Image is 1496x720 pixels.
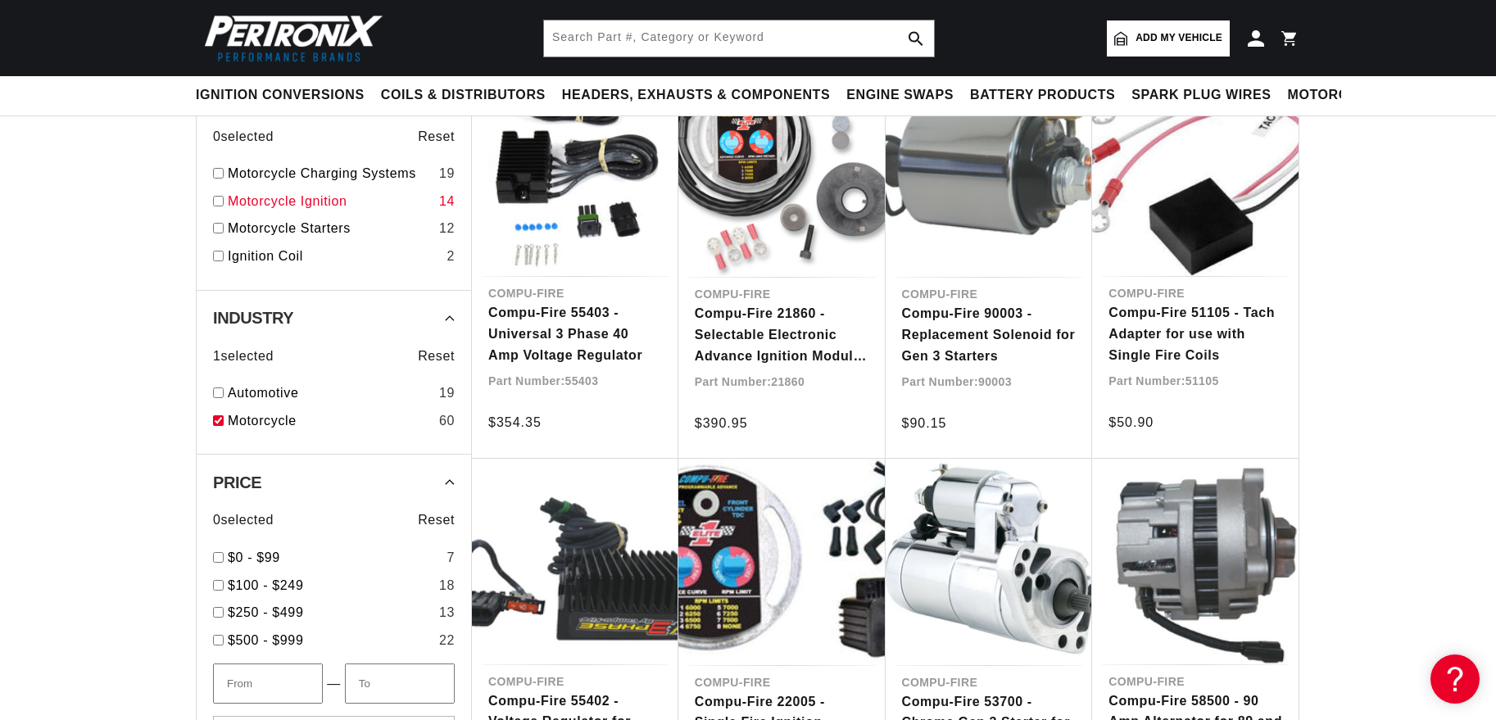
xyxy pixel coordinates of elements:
[213,310,293,326] span: Industry
[196,76,373,115] summary: Ignition Conversions
[228,383,433,404] a: Automotive
[228,218,433,239] a: Motorcycle Starters
[439,163,455,184] div: 19
[228,578,303,592] span: $100 - $249
[1123,76,1279,115] summary: Spark Plug Wires
[345,663,455,704] input: To
[213,663,323,704] input: From
[1107,20,1230,57] a: Add my vehicle
[327,673,341,695] span: —
[962,76,1123,115] summary: Battery Products
[196,10,384,66] img: Pertronix
[418,509,455,531] span: Reset
[228,246,440,267] a: Ignition Coil
[213,346,274,367] span: 1 selected
[838,76,962,115] summary: Engine Swaps
[418,346,455,367] span: Reset
[562,87,830,104] span: Headers, Exhausts & Components
[439,410,455,432] div: 60
[695,303,869,366] a: Compu-Fire 21860 - Selectable Electronic Advance Ignition Module for 70-99 Big Twin (Excluding Fu...
[439,191,455,212] div: 14
[447,246,455,267] div: 2
[488,302,662,365] a: Compu-Fire 55403 - Universal 3 Phase 40 Amp Voltage Regulator
[1108,302,1282,365] a: Compu-Fire 51105 - Tach Adapter for use with Single Fire Coils
[213,509,274,531] span: 0 selected
[213,126,274,147] span: 0 selected
[898,20,934,57] button: search button
[228,163,433,184] a: Motorcycle Charging Systems
[439,630,455,651] div: 22
[1288,87,1385,104] span: Motorcycle
[1136,30,1222,46] span: Add my vehicle
[228,191,433,212] a: Motorcycle Ignition
[439,575,455,596] div: 18
[439,602,455,623] div: 13
[846,87,954,104] span: Engine Swaps
[381,87,546,104] span: Coils & Distributors
[418,126,455,147] span: Reset
[439,383,455,404] div: 19
[439,218,455,239] div: 12
[970,87,1115,104] span: Battery Products
[544,20,934,57] input: Search Part #, Category or Keyword
[554,76,838,115] summary: Headers, Exhausts & Components
[228,605,303,619] span: $250 - $499
[228,633,303,647] span: $500 - $999
[447,547,455,568] div: 7
[902,303,1077,366] a: Compu-Fire 90003 - Replacement Solenoid for Gen 3 Starters
[373,76,554,115] summary: Coils & Distributors
[196,87,365,104] span: Ignition Conversions
[1131,87,1271,104] span: Spark Plug Wires
[228,410,433,432] a: Motorcycle
[1280,76,1394,115] summary: Motorcycle
[213,474,261,491] span: Price
[228,550,280,564] span: $0 - $99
